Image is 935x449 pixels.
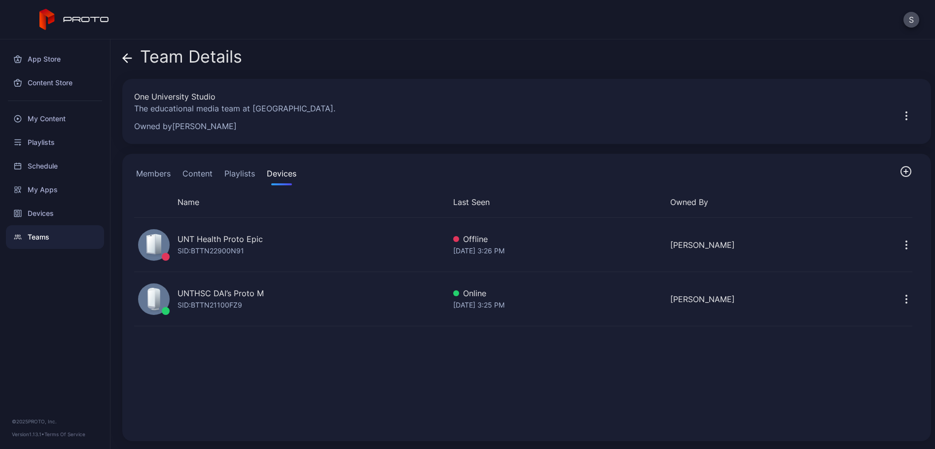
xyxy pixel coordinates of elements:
a: Playlists [6,131,104,154]
a: Content Store [6,71,104,95]
a: Teams [6,225,104,249]
div: The educational media team at [GEOGRAPHIC_DATA]. [134,103,882,114]
a: Devices [6,202,104,225]
div: One University Studio [134,91,882,103]
div: Offline [453,233,662,245]
div: [PERSON_NAME] [670,239,879,251]
button: Members [134,166,173,185]
div: SID: BTTN21100FZ9 [178,299,242,311]
a: Schedule [6,154,104,178]
span: Version 1.13.1 • [12,431,44,437]
button: Playlists [222,166,257,185]
a: My Content [6,107,104,131]
a: My Apps [6,178,104,202]
div: UNTHSC DAI’s Proto M [178,287,264,299]
button: Devices [265,166,298,185]
div: Team Details [122,47,242,71]
div: Last Seen [453,196,662,208]
a: Terms Of Service [44,431,85,437]
div: [DATE] 3:25 PM [453,299,662,311]
a: App Store [6,47,104,71]
div: SID: BTTN22900N91 [178,245,244,257]
div: Owned By [670,196,879,208]
button: Content [180,166,215,185]
div: © 2025 PROTO, Inc. [12,417,98,425]
div: [DATE] 3:26 PM [453,245,662,257]
div: Owned by [PERSON_NAME] [134,120,882,132]
div: Name [134,196,445,208]
div: UNT Health Proto Epic [178,233,263,245]
div: [PERSON_NAME] [670,293,879,305]
button: S [903,12,919,28]
div: Online [453,287,662,299]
